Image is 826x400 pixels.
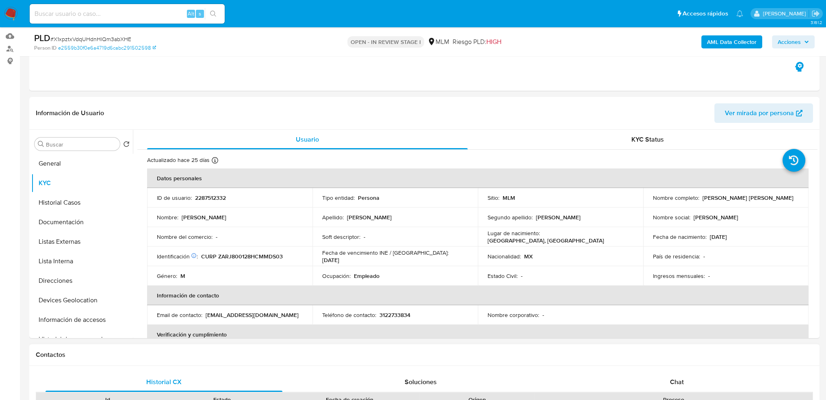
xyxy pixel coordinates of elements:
p: MLM [503,194,515,201]
h1: Contactos [36,351,813,359]
p: ID de usuario : [157,194,192,201]
p: - [708,272,710,280]
p: Ingresos mensuales : [653,272,705,280]
div: MLM [427,37,449,46]
p: Fecha de vencimiento INE / [GEOGRAPHIC_DATA] : [322,249,449,256]
p: [PERSON_NAME] [536,214,581,221]
p: [PERSON_NAME] [PERSON_NAME] [702,194,793,201]
span: # X1xpztxVdqUHdnHlQm3abXHE [50,35,131,43]
button: General [31,154,133,173]
p: Tipo entidad : [322,194,355,201]
span: Soluciones [404,377,436,387]
button: Devices Geolocation [31,291,133,310]
p: [PERSON_NAME] [182,214,226,221]
p: Nombre : [157,214,178,221]
p: OPEN - IN REVIEW STAGE I [347,36,424,48]
span: HIGH [486,37,501,46]
p: 2287512332 [195,194,226,201]
span: Ver mirada por persona [725,103,794,123]
p: Nacionalidad : [488,253,521,260]
b: PLD [34,31,50,44]
p: Nombre del comercio : [157,233,212,240]
button: Buscar [38,141,44,147]
span: Acciones [778,35,801,48]
a: Notificaciones [736,10,743,17]
p: Email de contacto : [157,311,202,319]
p: Nombre corporativo : [488,311,539,319]
p: Nombre completo : [653,194,699,201]
p: - [216,233,217,240]
p: País de residencia : [653,253,700,260]
button: Documentación [31,212,133,232]
span: Accesos rápidos [683,9,728,18]
button: Historial de conversaciones [31,330,133,349]
button: Listas Externas [31,232,133,251]
p: Sitio : [488,194,499,201]
p: Identificación : [157,253,198,260]
p: Fecha de nacimiento : [653,233,707,240]
p: - [364,233,365,240]
p: loui.hernandezrodriguez@mercadolibre.com.mx [763,10,809,17]
button: Direcciones [31,271,133,291]
th: Datos personales [147,168,809,188]
b: Person ID [34,44,56,52]
p: - [703,253,705,260]
p: [GEOGRAPHIC_DATA], [GEOGRAPHIC_DATA] [488,237,604,244]
p: [PERSON_NAME] [694,214,738,221]
p: Persona [358,194,379,201]
p: 3122733834 [379,311,410,319]
p: CURP ZARJ800128HCMMDS03 [201,253,283,260]
p: - [521,272,522,280]
p: Lugar de nacimiento : [488,230,540,237]
a: Salir [811,9,820,18]
button: Ver mirada por persona [714,103,813,123]
span: Riesgo PLD: [453,37,501,46]
p: Segundo apellido : [488,214,533,221]
button: Acciones [772,35,815,48]
button: Información de accesos [31,310,133,330]
p: Género : [157,272,177,280]
span: Historial CX [146,377,182,387]
span: 3.161.2 [810,19,822,26]
b: AML Data Collector [707,35,757,48]
p: [EMAIL_ADDRESS][DOMAIN_NAME] [206,311,299,319]
p: [DATE] [710,233,727,240]
a: e2559b30f0e6a4719d6cabc291502598 [58,44,156,52]
p: Estado Civil : [488,272,518,280]
span: KYC Status [631,135,664,144]
button: KYC [31,173,133,193]
p: Ocupación : [322,272,351,280]
span: Usuario [296,135,319,144]
input: Buscar usuario o caso... [30,9,225,19]
th: Información de contacto [147,286,809,305]
h1: Información de Usuario [36,109,104,117]
span: s [199,10,201,17]
p: [PERSON_NAME] [347,214,392,221]
th: Verificación y cumplimiento [147,325,809,344]
button: search-icon [205,8,221,20]
p: MX [524,253,533,260]
span: Alt [188,10,194,17]
button: Historial Casos [31,193,133,212]
button: AML Data Collector [701,35,762,48]
p: Apellido : [322,214,344,221]
p: [DATE] [322,256,339,264]
p: Empleado [354,272,379,280]
span: Chat [670,377,684,387]
p: M [180,272,185,280]
button: Lista Interna [31,251,133,271]
p: Soft descriptor : [322,233,360,240]
p: - [542,311,544,319]
input: Buscar [46,141,117,148]
p: Teléfono de contacto : [322,311,376,319]
p: Actualizado hace 25 días [147,156,210,164]
button: Volver al orden por defecto [123,141,130,150]
p: Nombre social : [653,214,690,221]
